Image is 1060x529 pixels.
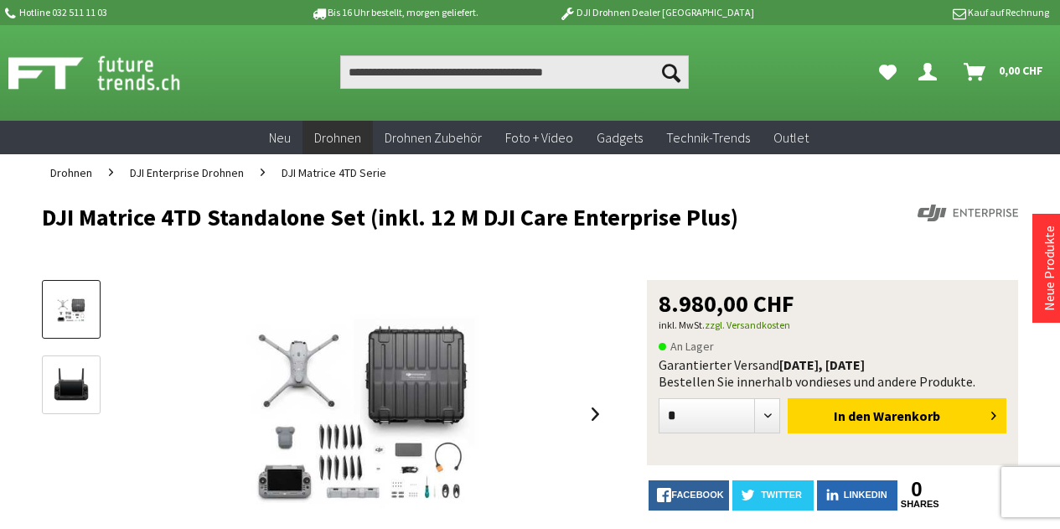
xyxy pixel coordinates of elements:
a: Gadgets [585,121,654,155]
a: Foto + Video [494,121,585,155]
p: inkl. MwSt. [659,315,1006,335]
span: facebook [671,490,723,500]
p: Kauf auf Rechnung [788,3,1049,23]
span: LinkedIn [844,490,887,500]
p: DJI Drohnen Dealer [GEOGRAPHIC_DATA] [525,3,787,23]
a: Drohnen [42,154,101,191]
a: shares [901,499,933,510]
span: Drohnen Zubehör [385,129,482,146]
span: DJI Enterprise Drohnen [130,165,244,180]
span: Warenkorb [873,407,940,424]
a: facebook [649,480,729,511]
a: LinkedIn [817,480,897,511]
a: Neue Produkte [1041,226,1057,311]
span: In den [834,407,871,424]
button: Suchen [654,55,689,89]
span: Gadgets [597,129,643,146]
img: Shop Futuretrends - zur Startseite wechseln [8,52,217,94]
button: In den Warenkorb [788,398,1006,433]
input: Produkt, Marke, Kategorie, EAN, Artikelnummer… [340,55,689,89]
span: Drohnen [50,165,92,180]
a: Technik-Trends [654,121,762,155]
span: An Lager [659,336,714,356]
p: Hotline 032 511 11 03 [3,3,264,23]
a: Drohnen [302,121,373,155]
span: Drohnen [314,129,361,146]
p: Bis 16 Uhr bestellt, morgen geliefert. [264,3,525,23]
div: Garantierter Versand Bestellen Sie innerhalb von dieses und andere Produkte. [659,356,1006,390]
a: Neu [257,121,302,155]
span: Outlet [773,129,809,146]
span: twitter [761,490,802,500]
h1: DJI Matrice 4TD Standalone Set (inkl. 12 M DJI Care Enterprise Plus) [42,205,823,230]
span: Foto + Video [505,129,573,146]
a: 0 [901,480,933,499]
a: Warenkorb [957,55,1052,89]
span: DJI Matrice 4TD Serie [282,165,386,180]
span: Neu [269,129,291,146]
a: zzgl. Versandkosten [705,319,790,331]
a: Drohnen Zubehör [373,121,494,155]
span: Technik-Trends [666,129,750,146]
span: 8.980,00 CHF [659,292,794,315]
b: [DATE], [DATE] [779,356,865,373]
a: Meine Favoriten [871,55,905,89]
span: 0,00 CHF [999,57,1043,84]
a: DJI Enterprise Drohnen [122,154,252,191]
img: Vorschau: DJI Matrice 4TD Standalone Set (inkl. 12 M DJI Care Enterprise Plus) [47,293,96,328]
a: Outlet [762,121,820,155]
a: twitter [732,480,813,511]
a: Dein Konto [912,55,950,89]
img: DJI Enterprise [918,205,1018,221]
a: DJI Matrice 4TD Serie [273,154,395,191]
